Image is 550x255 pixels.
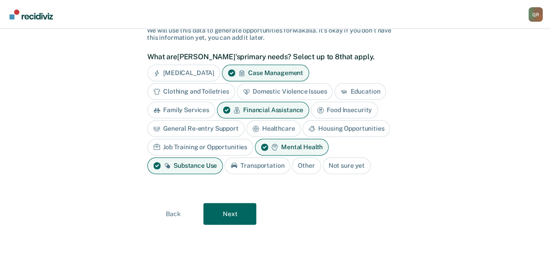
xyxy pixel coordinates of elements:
div: Mental Health [255,139,329,156]
div: Not sure yet [323,157,371,174]
div: Case Management [222,65,309,81]
div: General Re-entry Support [147,120,244,137]
div: Job Training or Opportunities [147,139,253,156]
div: Education [334,83,386,100]
img: Recidiviz [9,9,53,19]
div: Housing Opportunities [302,120,390,137]
div: Financial Assistance [217,102,309,118]
label: What are [PERSON_NAME]'s primary needs? Select up to 8 that apply. [147,52,398,61]
div: Healthcare [246,120,301,137]
button: Back [147,203,200,225]
div: Substance Use [147,157,223,174]
button: Next [203,203,256,225]
div: Transportation [225,157,290,174]
button: Profile dropdown button [528,7,543,22]
div: We will use this data to generate opportunities for Makaila . It's okay if you don't have this in... [147,27,403,42]
div: Clothing and Toiletries [147,83,235,100]
div: Food Insecurity [311,102,378,118]
div: Other [292,157,320,174]
div: Q R [528,7,543,22]
div: Family Services [147,102,215,118]
div: [MEDICAL_DATA] [147,65,220,81]
div: Domestic Violence Issues [237,83,333,100]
